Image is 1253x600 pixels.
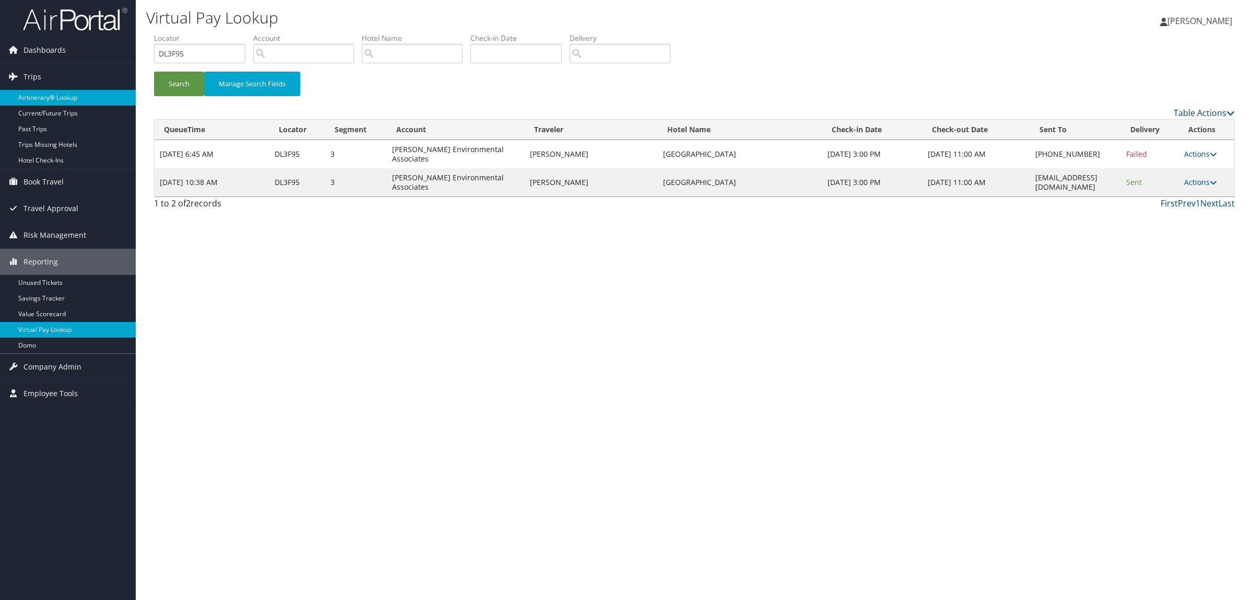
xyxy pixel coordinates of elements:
[525,140,658,168] td: [PERSON_NAME]
[155,168,269,197] td: [DATE] 10:38 AM
[146,7,877,29] h1: Virtual Pay Lookup
[1161,198,1178,209] a: First
[154,72,204,96] button: Search
[525,120,658,140] th: Traveler: activate to sort column ascending
[658,120,822,140] th: Hotel Name: activate to sort column ascending
[1178,198,1196,209] a: Prev
[923,140,1030,168] td: [DATE] 11:00 AM
[253,33,362,43] label: Account
[1196,198,1200,209] a: 1
[23,222,86,248] span: Risk Management
[387,168,525,197] td: [PERSON_NAME] Environmental Associates
[658,168,822,197] td: [GEOGRAPHIC_DATA]
[1184,177,1217,187] a: Actions
[154,33,253,43] label: Locator
[1030,140,1121,168] td: [PHONE_NUMBER]
[325,168,386,197] td: 3
[1126,177,1142,187] span: Sent
[822,168,923,197] td: [DATE] 3:00 PM
[822,140,923,168] td: [DATE] 3:00 PM
[23,195,78,222] span: Travel Approval
[470,33,570,43] label: Check-in Date
[23,7,127,31] img: airportal-logo.png
[1179,120,1234,140] th: Actions
[23,64,41,90] span: Trips
[1126,149,1147,159] span: Failed
[1200,198,1219,209] a: Next
[155,120,269,140] th: QueueTime: activate to sort column ascending
[269,140,326,168] td: DL3F95
[1174,107,1235,119] a: Table Actions
[387,140,525,168] td: [PERSON_NAME] Environmental Associates
[1160,5,1243,37] a: [PERSON_NAME]
[269,168,326,197] td: DL3F95
[23,354,81,380] span: Company Admin
[362,33,470,43] label: Hotel Name
[1167,15,1232,27] span: [PERSON_NAME]
[1030,120,1121,140] th: Sent To: activate to sort column ascending
[1184,149,1217,159] a: Actions
[387,120,525,140] th: Account: activate to sort column ascending
[923,120,1030,140] th: Check-out Date: activate to sort column ascending
[822,120,923,140] th: Check-in Date: activate to sort column ascending
[186,198,191,209] span: 2
[23,37,66,63] span: Dashboards
[325,140,386,168] td: 3
[23,169,64,195] span: Book Travel
[154,197,412,215] div: 1 to 2 of records
[923,168,1030,197] td: [DATE] 11:00 AM
[525,168,658,197] td: [PERSON_NAME]
[1219,198,1235,209] a: Last
[204,72,300,96] button: Manage Search Fields
[1030,168,1121,197] td: [EMAIL_ADDRESS][DOMAIN_NAME]
[155,140,269,168] td: [DATE] 6:45 AM
[269,120,326,140] th: Locator: activate to sort column ascending
[658,140,822,168] td: [GEOGRAPHIC_DATA]
[23,380,78,407] span: Employee Tools
[1121,120,1179,140] th: Delivery: activate to sort column ascending
[570,33,678,43] label: Delivery
[325,120,386,140] th: Segment: activate to sort column ascending
[23,249,58,275] span: Reporting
